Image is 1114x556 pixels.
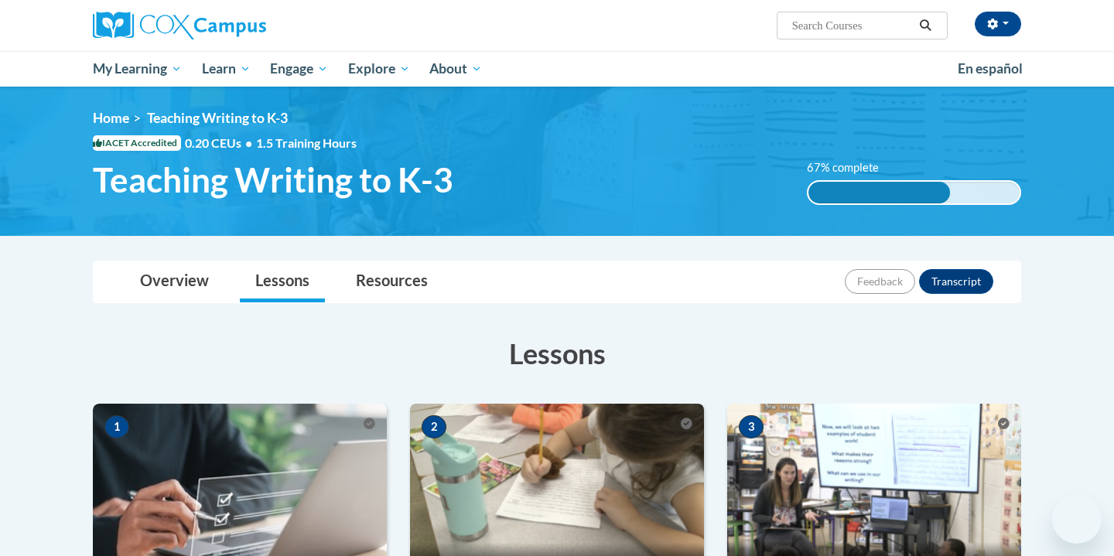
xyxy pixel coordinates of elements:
[420,51,493,87] a: About
[914,16,938,35] button: Search
[429,60,482,78] span: About
[338,51,420,87] a: Explore
[93,12,266,39] img: Cox Campus
[256,135,357,150] span: 1.5 Training Hours
[348,60,410,78] span: Explore
[147,110,288,126] span: Teaching Writing to K-3
[808,182,950,203] div: 67% complete
[260,51,338,87] a: Engage
[83,51,192,87] a: My Learning
[104,415,129,438] span: 1
[975,12,1021,36] button: Account Settings
[807,159,896,176] label: 67% complete
[93,60,182,78] span: My Learning
[125,261,224,302] a: Overview
[739,415,764,438] span: 3
[245,135,252,150] span: •
[93,110,129,126] a: Home
[340,261,443,302] a: Resources
[948,53,1033,85] a: En español
[93,135,181,151] span: IACET Accredited
[919,20,933,32] i: 
[202,60,251,78] span: Learn
[791,16,914,35] input: Search Courses
[958,60,1023,77] span: En español
[422,415,446,438] span: 2
[192,51,261,87] a: Learn
[185,135,256,152] span: 0.20 CEUs
[919,269,993,294] button: Transcript
[93,334,1021,373] h3: Lessons
[240,261,325,302] a: Lessons
[93,159,453,200] span: Teaching Writing to K-3
[845,269,915,294] button: Feedback
[1052,494,1102,544] iframe: Button to launch messaging window
[70,51,1044,87] div: Main menu
[270,60,328,78] span: Engage
[93,12,387,39] a: Cox Campus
